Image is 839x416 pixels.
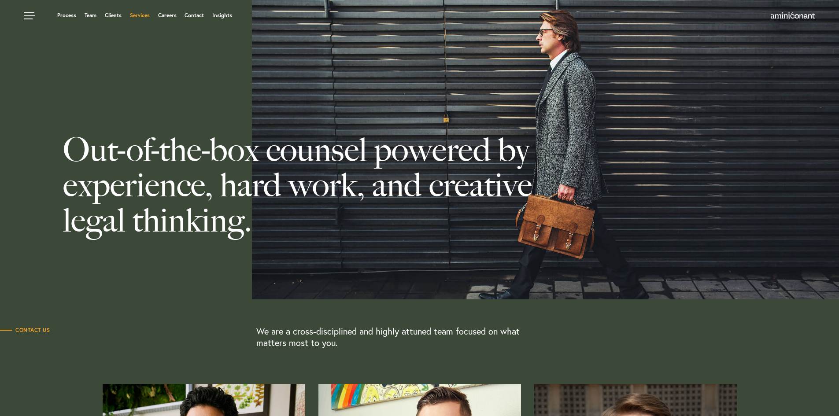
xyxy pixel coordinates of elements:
[85,13,96,18] a: Team
[130,13,150,18] a: Services
[185,13,204,18] a: Contact
[158,13,177,18] a: Careers
[105,13,122,18] a: Clients
[256,326,538,349] p: We are a cross-disciplined and highly attuned team focused on what matters most to you.
[771,13,815,20] a: Home
[57,13,76,18] a: Process
[212,13,232,18] a: Insights
[771,12,815,19] img: Amini & Conant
